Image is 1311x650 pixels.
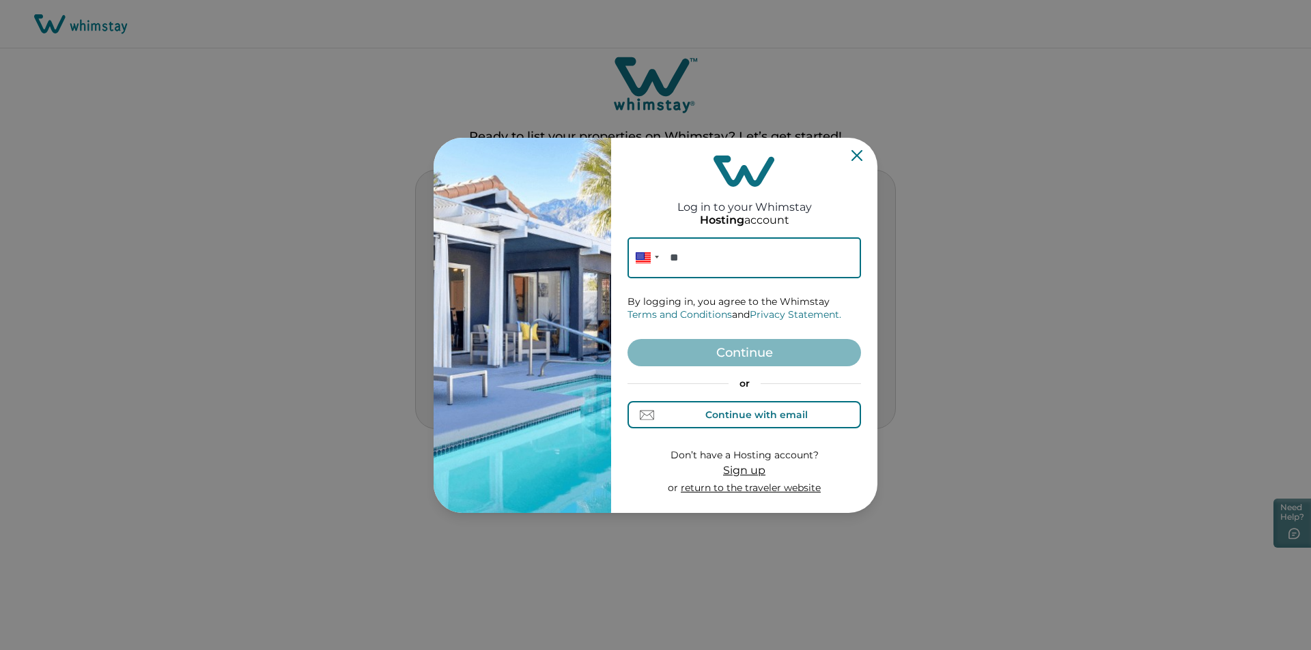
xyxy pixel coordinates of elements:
[677,187,812,213] h2: Log in to your Whimstay
[700,213,789,227] p: account
[628,339,861,366] button: Continue
[750,308,841,321] a: Privacy Statement.
[628,401,861,428] button: Continue with email
[628,295,861,322] p: By logging in, you agree to the Whimstay and
[628,237,663,278] div: United States: + 1
[705,409,808,420] div: Continue with email
[700,213,744,227] p: Hosting
[628,308,732,321] a: Terms and Conditions
[681,482,821,494] a: return to the traveler website
[628,377,861,391] p: or
[668,482,821,495] p: or
[723,464,765,477] span: Sign up
[714,156,775,187] img: login-logo
[434,138,611,513] img: auth-banner
[851,150,862,161] button: Close
[668,449,821,462] p: Don’t have a Hosting account?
